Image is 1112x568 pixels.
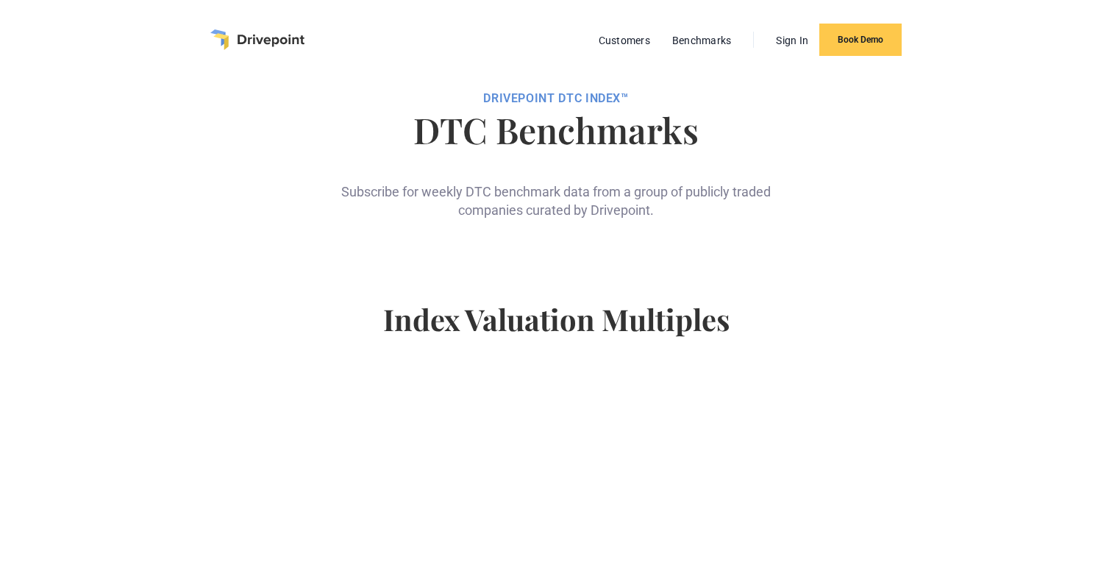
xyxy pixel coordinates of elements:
div: DRIVEPOiNT DTC Index™ [240,91,872,106]
a: Book Demo [819,24,902,56]
a: Sign In [769,31,816,50]
h4: Index Valuation Multiples [240,302,872,361]
div: Subscribe for weekly DTC benchmark data from a group of publicly traded companies curated by Driv... [335,159,777,219]
a: Customers [591,31,657,50]
a: Benchmarks [665,31,739,50]
a: home [210,29,304,50]
h1: DTC Benchmarks [240,112,872,147]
